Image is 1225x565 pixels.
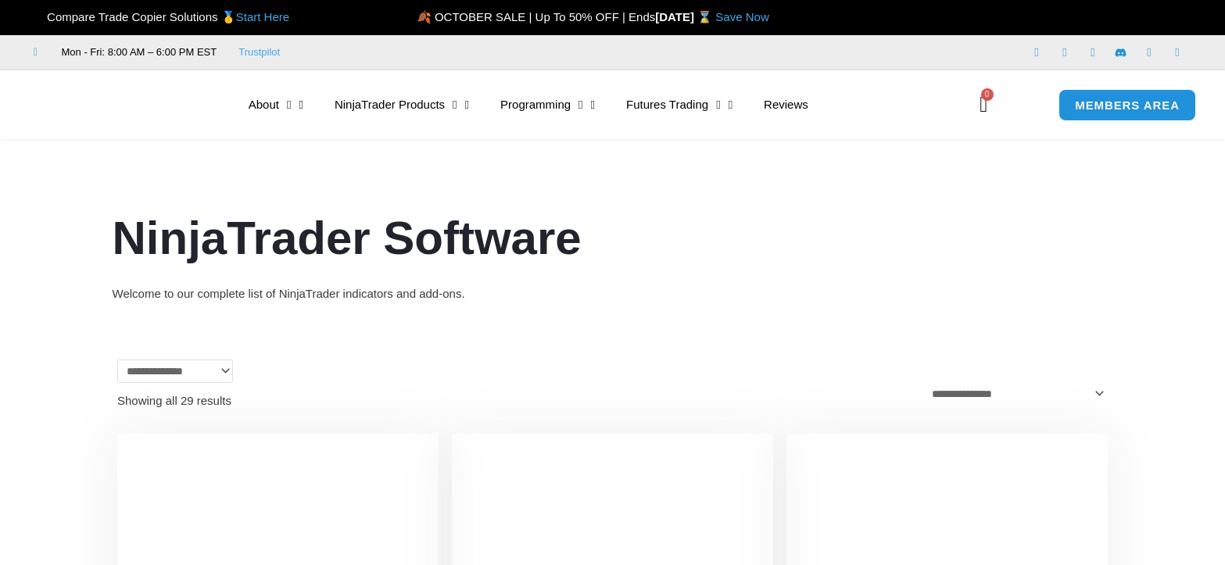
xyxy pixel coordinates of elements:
span: 🍂 OCTOBER SALE | Up To 50% OFF | Ends [417,10,656,23]
a: Trustpilot [238,43,280,62]
strong: [DATE] ⌛ [655,10,715,23]
a: 0 [956,82,1011,127]
p: Showing all 29 results [117,395,231,406]
a: Futures Trading [611,87,748,123]
span: Compare Trade Copier Solutions 🥇 [34,10,289,23]
img: LogoAI | Affordable Indicators – NinjaTrader [37,77,205,133]
nav: Menu [233,87,956,123]
a: Programming [485,87,611,123]
span: MEMBERS AREA [1075,99,1180,111]
span: Mon - Fri: 8:00 AM – 6:00 PM EST [58,43,217,62]
a: MEMBERS AREA [1058,89,1196,121]
a: Save Now [715,10,768,23]
div: Welcome to our complete list of NinjaTrader indicators and add-ons. [113,283,1113,305]
img: 🏆 [34,11,46,23]
a: NinjaTrader Products [319,87,485,123]
a: About [233,87,319,123]
h1: NinjaTrader Software [113,206,1113,271]
a: Start Here [236,10,289,23]
span: 0 [981,88,994,101]
a: Reviews [748,87,824,123]
select: Shop order [923,383,1108,405]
